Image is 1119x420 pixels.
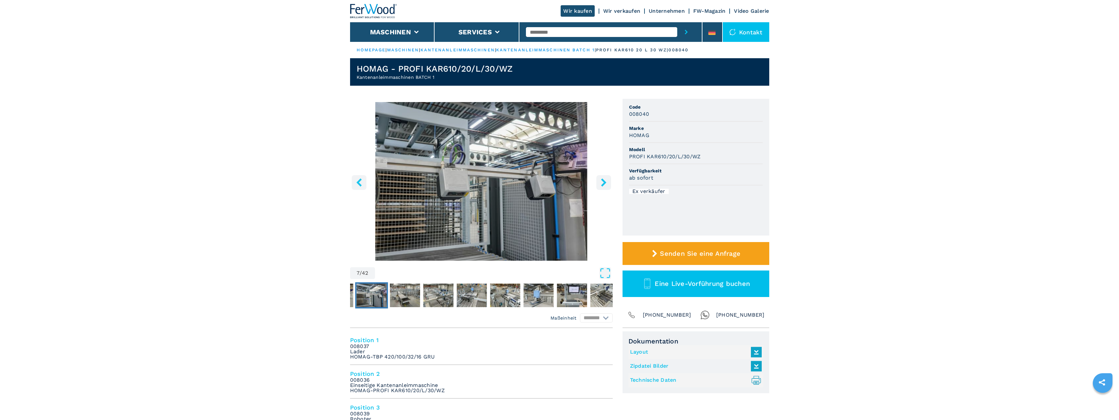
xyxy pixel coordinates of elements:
[188,282,451,308] nav: Thumbnail Navigation
[350,336,613,344] h4: Position 1
[629,174,653,182] h3: ab sofort
[495,47,496,52] span: |
[522,282,555,308] button: Go to Slide 12
[357,47,386,52] a: HOMEPAGE
[360,271,362,276] span: /
[630,347,758,358] a: Layout
[390,284,420,307] img: 2db24226110ac6de326bb82f8a124f79
[628,337,763,345] span: Dokumentation
[496,47,595,52] a: kantenanleimmaschinen batch 1
[323,284,353,307] img: 1ffef58453231eb9e3559841871e7b8f
[629,153,701,160] h3: PROFI KAR610/20/L/30/WZ
[1091,391,1114,415] iframe: Chat
[723,22,769,42] div: Kontakt
[457,284,487,307] img: 63c46c4f753bcc6f32699713ea8dd3e7
[357,271,360,276] span: 7
[668,47,688,53] p: 008040
[629,110,649,118] h3: 008040
[603,8,640,14] a: Wir verkaufen
[555,282,588,308] button: Go to Slide 13
[630,375,758,386] a: Technische Daten
[700,310,710,320] img: Whatsapp
[352,175,366,190] button: left-button
[1094,374,1110,391] a: sharethis
[362,271,368,276] span: 42
[557,284,587,307] img: 41a17cac83c68bd553daac2d7686a189
[370,28,411,36] button: Maschinen
[322,282,354,308] button: Go to Slide 6
[350,4,397,18] img: Ferwood
[629,131,649,139] h3: HOMAG
[458,28,492,36] button: Services
[627,310,636,320] img: Phone
[629,146,763,153] span: Modell
[489,282,521,308] button: Go to Slide 11
[419,47,420,52] span: |
[623,242,769,265] button: Senden Sie eine Anfrage
[350,377,445,393] em: 008036 Einseitige Kantenanleimmaschine HOMAG-PROFI KAR610/20/L/30/WZ
[655,280,750,288] span: Eine Live-Vorführung buchen
[387,47,419,52] a: maschinen
[649,8,685,14] a: Unternehmen
[350,365,613,399] li: Position 2
[350,370,613,377] h4: Position 2
[629,167,763,174] span: Verfügbarkeit
[643,310,691,320] span: [PHONE_NUMBER]
[729,29,736,35] img: Kontakt
[734,8,769,14] a: Video Galerie
[595,47,596,52] span: |
[630,361,758,372] a: Zipdatei Bilder
[523,284,553,307] img: 73bdc2f6f9d3532a1fc666be3c347e4f
[590,284,620,307] img: 0363379345ab1684dcfdd7382da79b2c
[660,250,740,257] span: Senden Sie eine Anfrage
[589,282,622,308] button: Go to Slide 14
[350,102,613,261] img: Kantenanleimmaschinen BATCH 1 HOMAG PROFI KAR610/20/L/30/WZ
[490,284,520,307] img: 9b89126e1b1f8ef4d2355493ccafb576
[420,47,495,52] a: kantenanleimmaschinen
[550,315,577,321] em: Maßeinheit
[355,282,388,308] button: Go to Slide 7
[629,125,763,131] span: Marke
[350,344,435,359] em: 008037 Lader HOMAG-TBP 420/100/32/16 GRU
[350,404,613,411] h4: Position 3
[596,47,668,53] p: profi kar610 20 l 30 wz |
[693,8,726,14] a: FW-Magazin
[629,189,669,194] div: Ex verkäufer
[629,104,763,110] span: Code
[350,102,613,261] div: Go to Slide 7
[350,331,613,365] li: Position 1
[455,282,488,308] button: Go to Slide 10
[385,47,387,52] span: |
[716,310,765,320] span: [PHONE_NUMBER]
[356,284,386,307] img: f47430fb213b691bc33d4f0382a800ee
[623,271,769,297] button: Eine Live-Vorführung buchen
[677,22,695,42] button: submit-button
[423,284,453,307] img: e96f8fe1f4745b5b3b10848fae031bf9
[596,175,611,190] button: right-button
[377,267,611,279] button: Open Fullscreen
[357,63,513,74] h1: HOMAG - PROFI KAR610/20/L/30/WZ
[388,282,421,308] button: Go to Slide 8
[422,282,455,308] button: Go to Slide 9
[357,74,513,80] h2: Kantenanleimmaschinen BATCH 1
[561,5,595,17] a: Wir kaufen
